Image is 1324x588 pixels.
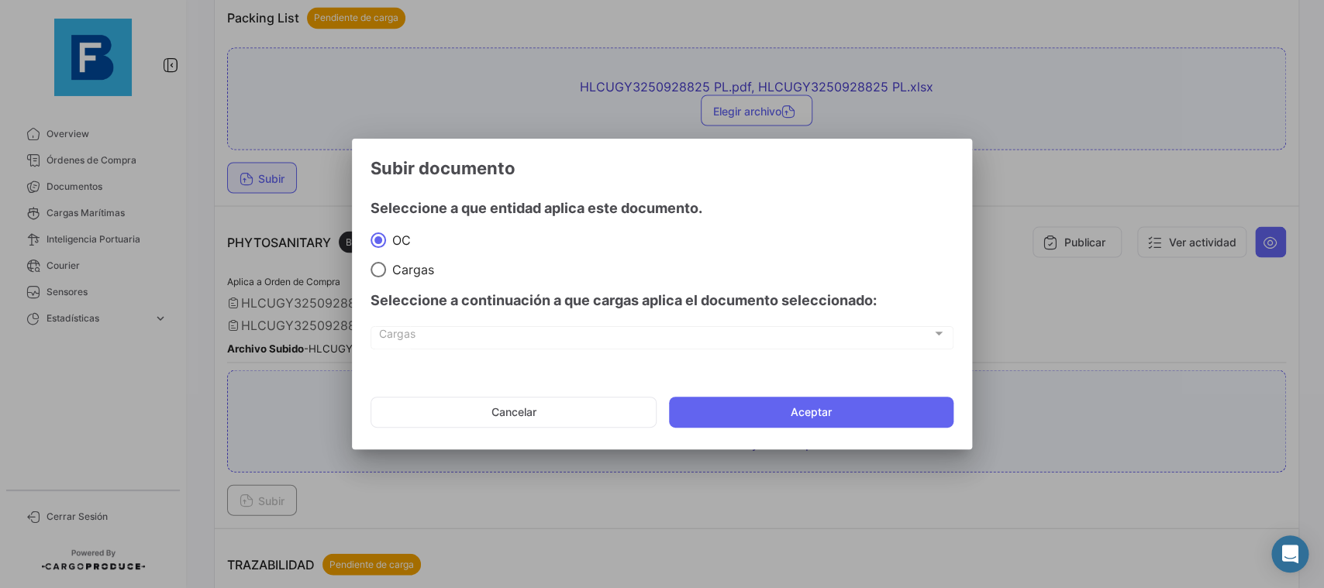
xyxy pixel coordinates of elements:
span: Cargas [386,262,434,277]
button: Aceptar [669,397,953,428]
span: OC [386,232,411,248]
h4: Seleccione a que entidad aplica este documento. [371,198,953,219]
span: Cargas [379,330,932,343]
h3: Subir documento [371,157,953,179]
button: Cancelar [371,397,657,428]
h4: Seleccione a continuación a que cargas aplica el documento seleccionado: [371,290,953,311]
div: Abrir Intercom Messenger [1271,535,1308,573]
